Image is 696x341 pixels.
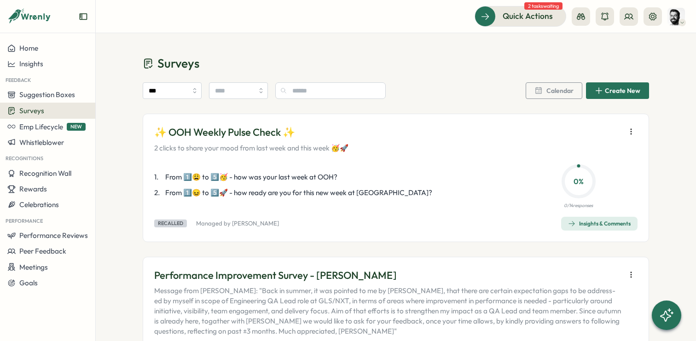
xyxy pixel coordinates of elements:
[154,143,348,153] p: 2 clicks to share your mood from last week and this week 🥳🚀
[196,220,279,228] p: Managed by
[19,185,47,193] span: Rewards
[19,247,66,255] span: Peer Feedback
[546,87,574,94] span: Calendar
[503,10,553,22] span: Quick Actions
[667,8,685,25] img: Nelson
[561,217,638,231] button: Insights & Comments
[154,125,348,139] p: ✨ OOH Weekly Pulse Check ✨
[154,172,163,182] span: 1 .
[19,122,63,131] span: Emp Lifecycle
[232,220,279,227] a: [PERSON_NAME]
[564,176,593,187] p: 0 %
[605,87,640,94] span: Create New
[19,138,64,147] span: Whistleblower
[67,123,86,131] span: NEW
[19,263,48,272] span: Meetings
[524,2,563,10] span: 2 tasks waiting
[154,188,163,198] span: 2 .
[19,231,88,240] span: Performance Reviews
[19,200,59,209] span: Celebrations
[154,268,621,283] p: Performance Improvement Survey - [PERSON_NAME]
[19,169,71,178] span: Recognition Wall
[154,220,187,227] div: recalled
[165,172,337,182] span: From 1️⃣😩 to 5️⃣🥳 - how was your last week at OOH?
[564,202,593,209] p: 0 / 14 responses
[475,6,566,26] button: Quick Actions
[586,82,649,99] button: Create New
[526,82,582,99] button: Calendar
[165,188,432,198] span: From 1️⃣😖 to 5️⃣🚀 - how ready are you for this new week at [GEOGRAPHIC_DATA]?
[154,286,621,336] p: Message from [PERSON_NAME]: "Back in summer, it was pointed to me by [PERSON_NAME], that there ar...
[157,55,199,71] span: Surveys
[79,12,88,21] button: Expand sidebar
[19,90,75,99] span: Suggestion Boxes
[19,59,43,68] span: Insights
[19,44,38,52] span: Home
[568,220,631,227] div: Insights & Comments
[19,278,38,287] span: Goals
[19,106,44,115] span: Surveys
